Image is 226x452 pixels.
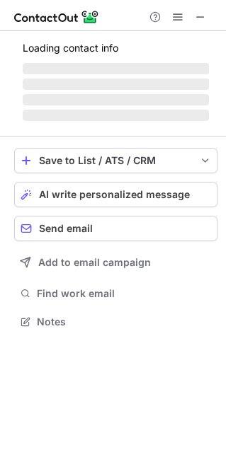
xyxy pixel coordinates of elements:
[37,315,212,328] span: Notes
[14,8,99,25] img: ContactOut v5.3.10
[14,312,217,332] button: Notes
[39,155,193,166] div: Save to List / ATS / CRM
[14,250,217,275] button: Add to email campaign
[23,42,209,54] p: Loading contact info
[23,110,209,121] span: ‌
[37,287,212,300] span: Find work email
[14,284,217,303] button: Find work email
[14,216,217,241] button: Send email
[23,79,209,90] span: ‌
[39,223,93,234] span: Send email
[23,94,209,105] span: ‌
[23,63,209,74] span: ‌
[39,189,190,200] span: AI write personalized message
[14,182,217,207] button: AI write personalized message
[14,148,217,173] button: save-profile-one-click
[38,257,151,268] span: Add to email campaign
